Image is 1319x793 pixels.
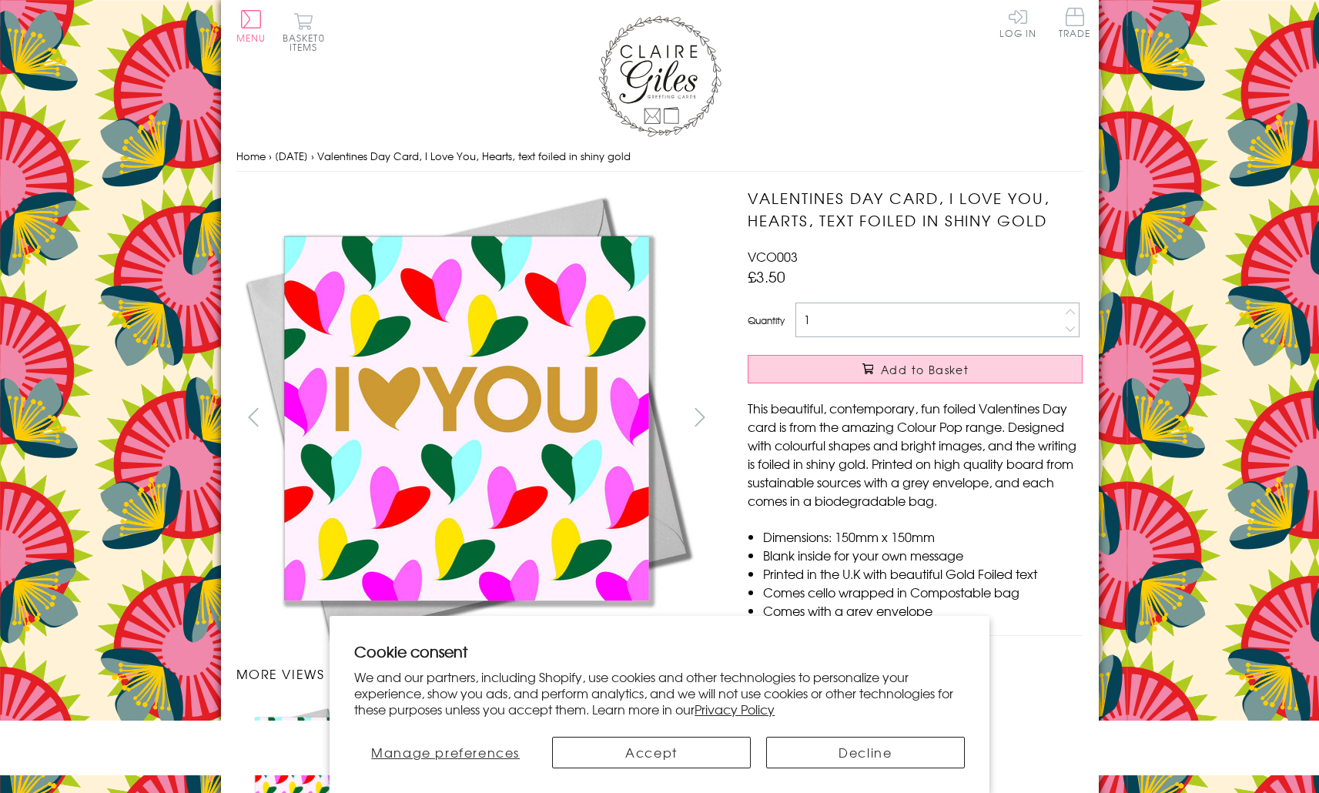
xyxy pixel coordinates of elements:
a: [DATE] [275,149,308,163]
h3: More views [236,664,718,683]
span: Trade [1059,8,1091,38]
h2: Cookie consent [354,641,965,662]
li: Comes cello wrapped in Compostable bag [763,583,1083,601]
button: next [682,400,717,434]
img: Valentines Day Card, I Love You, Hearts, text foiled in shiny gold [717,187,1179,649]
button: Basket0 items [283,12,325,52]
button: prev [236,400,271,434]
button: Accept [552,737,751,768]
span: › [311,149,314,163]
span: 0 items [290,31,325,54]
button: Manage preferences [354,737,537,768]
span: VCO003 [748,247,798,266]
li: Comes with a grey envelope [763,601,1083,620]
span: Add to Basket [881,362,969,377]
a: Log In [999,8,1036,38]
span: Manage preferences [371,743,520,761]
span: › [269,149,272,163]
nav: breadcrumbs [236,141,1083,172]
span: Valentines Day Card, I Love You, Hearts, text foiled in shiny gold [317,149,631,163]
a: Privacy Policy [695,700,775,718]
span: Menu [236,31,266,45]
img: Claire Giles Greetings Cards [598,15,721,137]
label: Quantity [748,313,785,327]
a: Trade [1059,8,1091,41]
p: We and our partners, including Shopify, use cookies and other technologies to personalize your ex... [354,669,965,717]
img: Valentines Day Card, I Love You, Hearts, text foiled in shiny gold [236,187,698,649]
li: Dimensions: 150mm x 150mm [763,527,1083,546]
li: Blank inside for your own message [763,546,1083,564]
button: Menu [236,10,266,42]
li: Printed in the U.K with beautiful Gold Foiled text [763,564,1083,583]
button: Decline [766,737,965,768]
button: Add to Basket [748,355,1083,383]
p: This beautiful, contemporary, fun foiled Valentines Day card is from the amazing Colour Pop range... [748,399,1083,510]
a: Home [236,149,266,163]
h1: Valentines Day Card, I Love You, Hearts, text foiled in shiny gold [748,187,1083,232]
span: £3.50 [748,266,785,287]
